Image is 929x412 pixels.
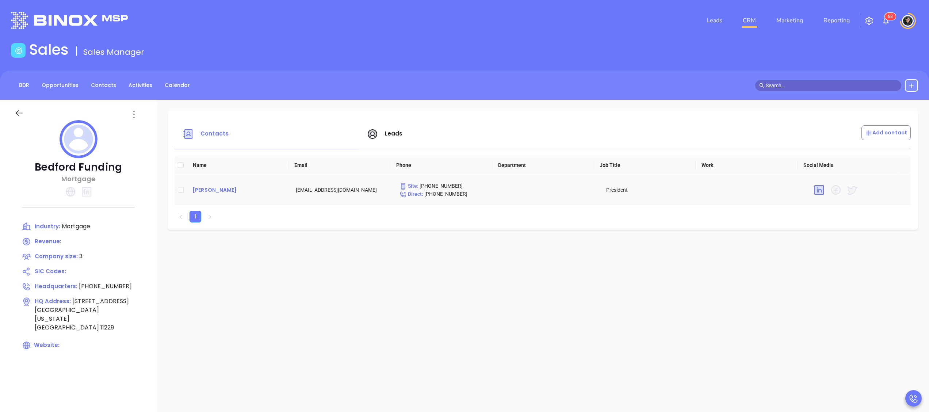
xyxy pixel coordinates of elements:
td: President [600,175,704,205]
a: Marketing [773,13,806,28]
span: right [208,215,212,219]
p: Bedford Funding [15,161,142,174]
th: Phone [390,155,492,175]
span: [PHONE_NUMBER] [79,282,132,290]
span: Leads [385,130,403,137]
img: iconNotification [882,16,890,25]
span: 6 [888,14,890,19]
button: left [175,211,187,222]
span: 8 [890,14,893,19]
a: BDR [15,79,34,91]
p: Mortgage [15,174,142,184]
th: Work [696,155,798,175]
th: Department [492,155,594,175]
a: [PERSON_NAME] [192,186,284,194]
img: profile logo [60,120,98,158]
p: [PHONE_NUMBER] [399,190,491,198]
a: Opportunities [37,79,83,91]
button: right [204,211,216,222]
span: Sales Manager [83,46,144,58]
a: CRM [740,13,759,28]
span: Headquarters: [35,282,77,290]
p: [PHONE_NUMBER] [399,182,491,190]
th: Job Title [594,155,696,175]
span: Site : [399,183,418,189]
span: left [179,215,183,219]
span: 3 [79,252,83,260]
span: SIC Codes: [35,267,66,275]
img: iconSetting [865,16,873,25]
span: Mortgage [62,222,90,230]
h1: Sales [29,41,69,58]
a: Contacts [87,79,121,91]
th: Email [288,155,390,175]
p: Add contact [865,129,907,137]
span: search [759,83,764,88]
a: Leads [704,13,725,28]
th: Social Media [798,155,899,175]
span: Industry: [35,222,60,230]
a: Calendar [160,79,194,91]
span: [STREET_ADDRESS] [GEOGRAPHIC_DATA] [US_STATE] [GEOGRAPHIC_DATA] 11229 [35,297,129,332]
td: [EMAIL_ADDRESS][DOMAIN_NAME] [290,175,393,205]
span: Website: [22,341,60,349]
span: HQ Address: [35,297,71,305]
img: user [902,15,914,27]
span: Direct : [399,191,423,197]
a: Activities [124,79,157,91]
li: Next Page [204,211,216,222]
sup: 68 [885,13,896,20]
a: 1 [190,211,201,222]
li: 1 [190,211,201,222]
li: Previous Page [175,211,187,222]
img: logo [11,12,128,29]
input: Search… [766,81,897,89]
span: Company size: [35,252,78,260]
span: Revenue: [35,237,61,245]
a: Reporting [821,13,853,28]
th: Name [187,155,289,175]
span: Contacts [200,130,229,137]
